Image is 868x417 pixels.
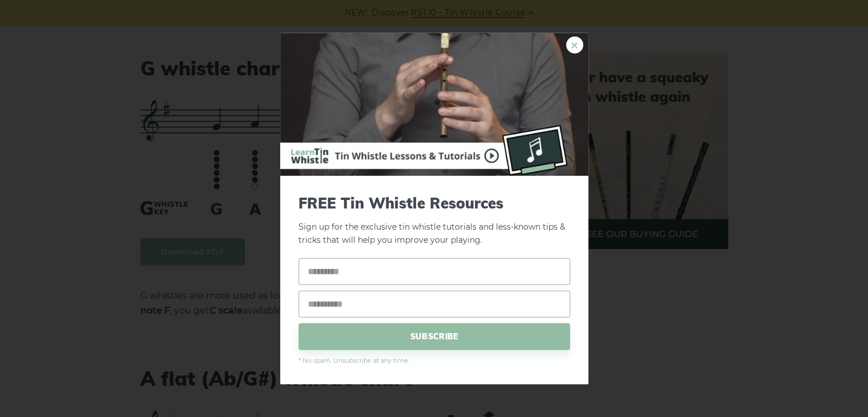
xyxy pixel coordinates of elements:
span: SUBSCRIBE [298,323,570,350]
span: FREE Tin Whistle Resources [298,194,570,212]
span: * No spam. Unsubscribe at any time. [298,355,570,366]
p: Sign up for the exclusive tin whistle tutorials and less-known tips & tricks that will help you i... [298,194,570,247]
img: Tin Whistle Buying Guide Preview [280,33,588,176]
a: × [566,37,583,54]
